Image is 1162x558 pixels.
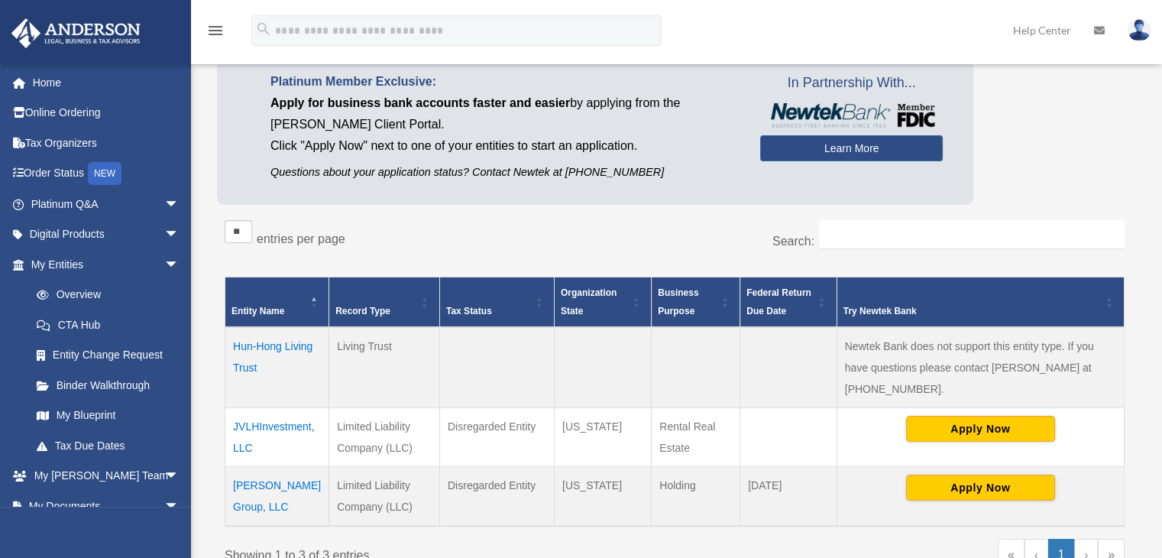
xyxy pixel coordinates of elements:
span: arrow_drop_down [164,249,195,281]
td: Disregarded Entity [439,407,554,466]
span: Organization State [561,287,617,316]
th: Tax Status: Activate to sort [439,277,554,327]
span: Tax Status [446,306,492,316]
span: arrow_drop_down [164,219,195,251]
img: NewtekBankLogoSM.png [768,103,935,128]
a: Overview [21,280,187,310]
td: [US_STATE] [554,407,651,466]
td: Holding [652,466,740,526]
span: Federal Return Due Date [746,287,811,316]
a: menu [206,27,225,40]
td: [US_STATE] [554,466,651,526]
td: Limited Liability Company (LLC) [329,466,440,526]
span: arrow_drop_down [164,189,195,220]
a: Entity Change Request [21,340,195,371]
label: entries per page [257,232,345,245]
th: Organization State: Activate to sort [554,277,651,327]
p: by applying from the [PERSON_NAME] Client Portal. [270,92,737,135]
button: Apply Now [906,416,1055,442]
label: Search: [772,235,814,248]
p: Click "Apply Now" next to one of your entities to start an application. [270,135,737,157]
span: In Partnership With... [760,71,943,96]
img: User Pic [1128,19,1151,41]
a: Tax Due Dates [21,430,195,461]
img: Anderson Advisors Platinum Portal [7,18,145,48]
td: [PERSON_NAME] Group, LLC [225,466,329,526]
a: Digital Productsarrow_drop_down [11,219,202,250]
td: Newtek Bank does not support this entity type. If you have questions please contact [PERSON_NAME]... [837,327,1124,408]
a: My Entitiesarrow_drop_down [11,249,195,280]
a: Binder Walkthrough [21,370,195,401]
a: My Blueprint [21,401,195,431]
th: Entity Name: Activate to invert sorting [225,277,329,327]
a: Learn More [760,135,943,161]
p: Questions about your application status? Contact Newtek at [PHONE_NUMBER] [270,163,737,182]
th: Try Newtek Bank : Activate to sort [837,277,1124,327]
div: NEW [88,162,121,185]
a: Home [11,67,202,98]
a: My Documentsarrow_drop_down [11,491,202,521]
td: Rental Real Estate [652,407,740,466]
span: Business Purpose [658,287,698,316]
span: Apply for business bank accounts faster and easier [270,96,570,109]
a: Tax Organizers [11,128,202,158]
td: Limited Liability Company (LLC) [329,407,440,466]
span: arrow_drop_down [164,491,195,522]
td: [DATE] [740,466,837,526]
i: search [255,21,272,37]
span: Entity Name [231,306,284,316]
td: JVLHInvestment, LLC [225,407,329,466]
span: arrow_drop_down [164,461,195,492]
th: Business Purpose: Activate to sort [652,277,740,327]
a: CTA Hub [21,310,195,340]
th: Federal Return Due Date: Activate to sort [740,277,837,327]
th: Record Type: Activate to sort [329,277,440,327]
button: Apply Now [906,475,1055,501]
i: menu [206,21,225,40]
p: Platinum Member Exclusive: [270,71,737,92]
a: Platinum Q&Aarrow_drop_down [11,189,202,219]
td: Disregarded Entity [439,466,554,526]
td: Living Trust [329,327,440,408]
td: Hun-Hong Living Trust [225,327,329,408]
a: Online Ordering [11,98,202,128]
a: My [PERSON_NAME] Teamarrow_drop_down [11,461,202,491]
span: Record Type [335,306,390,316]
div: Try Newtek Bank [843,302,1101,320]
a: Order StatusNEW [11,158,202,190]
